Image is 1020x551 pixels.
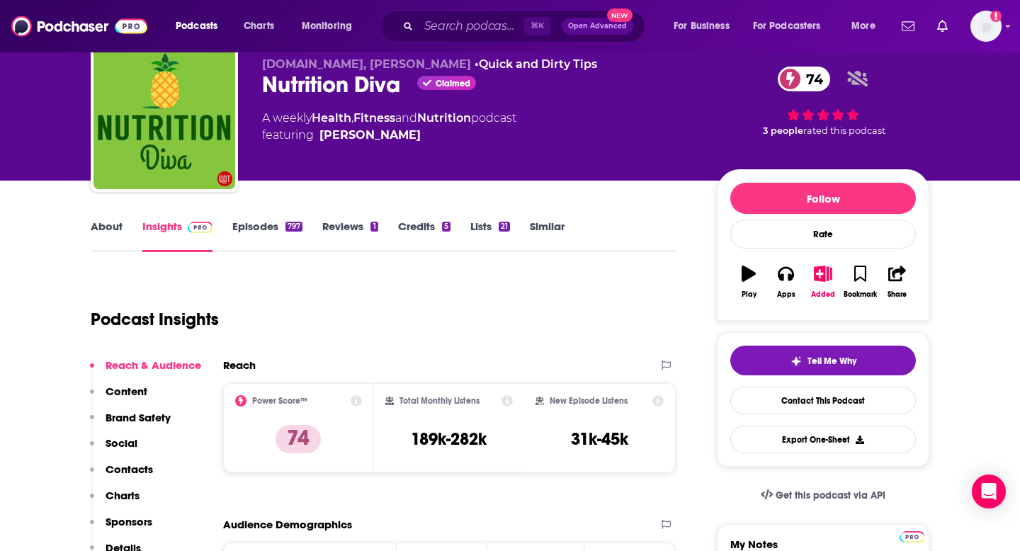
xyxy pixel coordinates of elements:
[234,15,283,38] a: Charts
[900,529,924,543] a: Pro website
[767,256,804,307] button: Apps
[176,16,217,36] span: Podcasts
[442,222,450,232] div: 5
[803,125,885,136] span: rated this podcast
[717,57,929,145] div: 74 3 peoplerated this podcast
[244,16,274,36] span: Charts
[730,426,916,453] button: Export One-Sheet
[11,13,147,40] img: Podchaser - Follow, Share and Rate Podcasts
[223,518,352,531] h2: Audience Demographics
[322,220,378,252] a: Reviews1
[417,111,471,125] a: Nutrition
[93,47,235,189] img: Nutrition Diva
[188,222,212,233] img: Podchaser Pro
[411,428,487,450] h3: 189k-282k
[353,111,395,125] a: Fitness
[106,436,137,450] p: Social
[262,110,516,144] div: A weekly podcast
[223,358,256,372] h2: Reach
[664,15,747,38] button: open menu
[777,290,795,299] div: Apps
[262,127,516,144] span: featuring
[749,478,897,513] a: Get this podcast via API
[607,8,633,22] span: New
[370,222,378,232] div: 1
[562,18,633,35] button: Open AdvancedNew
[730,256,767,307] button: Play
[879,256,916,307] button: Share
[524,17,550,35] span: ⌘ K
[252,396,307,406] h2: Power Score™
[90,515,152,541] button: Sponsors
[744,15,841,38] button: open menu
[568,23,627,30] span: Open Advanced
[106,489,140,502] p: Charts
[232,220,302,252] a: Episodes797
[888,290,907,299] div: Share
[399,396,480,406] h2: Total Monthly Listens
[91,220,123,252] a: About
[106,385,147,398] p: Content
[896,14,920,38] a: Show notifications dropdown
[398,220,450,252] a: Credits5
[90,462,153,489] button: Contacts
[844,290,877,299] div: Bookmark
[90,385,147,411] button: Content
[851,16,875,36] span: More
[990,11,1002,22] svg: Add a profile image
[285,222,302,232] div: 797
[395,111,417,125] span: and
[931,14,953,38] a: Show notifications dropdown
[972,475,1006,509] div: Open Intercom Messenger
[436,80,470,87] span: Claimed
[292,15,370,38] button: open menu
[90,436,137,462] button: Social
[841,15,893,38] button: open menu
[900,531,924,543] img: Podchaser Pro
[90,411,171,437] button: Brand Safety
[805,256,841,307] button: Added
[262,57,471,71] span: [DOMAIN_NAME], [PERSON_NAME]
[790,356,802,367] img: tell me why sparkle
[792,67,830,91] span: 74
[811,290,835,299] div: Added
[550,396,628,406] h2: New Episode Listens
[742,290,756,299] div: Play
[530,220,565,252] a: Similar
[312,111,351,125] a: Health
[470,220,510,252] a: Lists21
[106,411,171,424] p: Brand Safety
[90,358,201,385] button: Reach & Audience
[142,220,212,252] a: InsightsPodchaser Pro
[970,11,1002,42] button: Show profile menu
[763,125,803,136] span: 3 people
[807,356,856,367] span: Tell Me Why
[776,489,885,501] span: Get this podcast via API
[90,489,140,515] button: Charts
[730,220,916,249] div: Rate
[730,183,916,214] button: Follow
[571,428,628,450] h3: 31k-45k
[351,111,353,125] span: ,
[475,57,597,71] span: •
[730,387,916,414] a: Contact This Podcast
[106,462,153,476] p: Contacts
[778,67,830,91] a: 74
[419,15,524,38] input: Search podcasts, credits, & more...
[302,16,352,36] span: Monitoring
[499,222,510,232] div: 21
[91,309,219,330] h1: Podcast Insights
[841,256,878,307] button: Bookmark
[166,15,236,38] button: open menu
[970,11,1002,42] img: User Profile
[753,16,821,36] span: For Podcasters
[276,425,321,453] p: 74
[970,11,1002,42] span: Logged in as abirchfield
[393,10,659,42] div: Search podcasts, credits, & more...
[674,16,730,36] span: For Business
[479,57,597,71] a: Quick and Dirty Tips
[106,358,201,372] p: Reach & Audience
[730,346,916,375] button: tell me why sparkleTell Me Why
